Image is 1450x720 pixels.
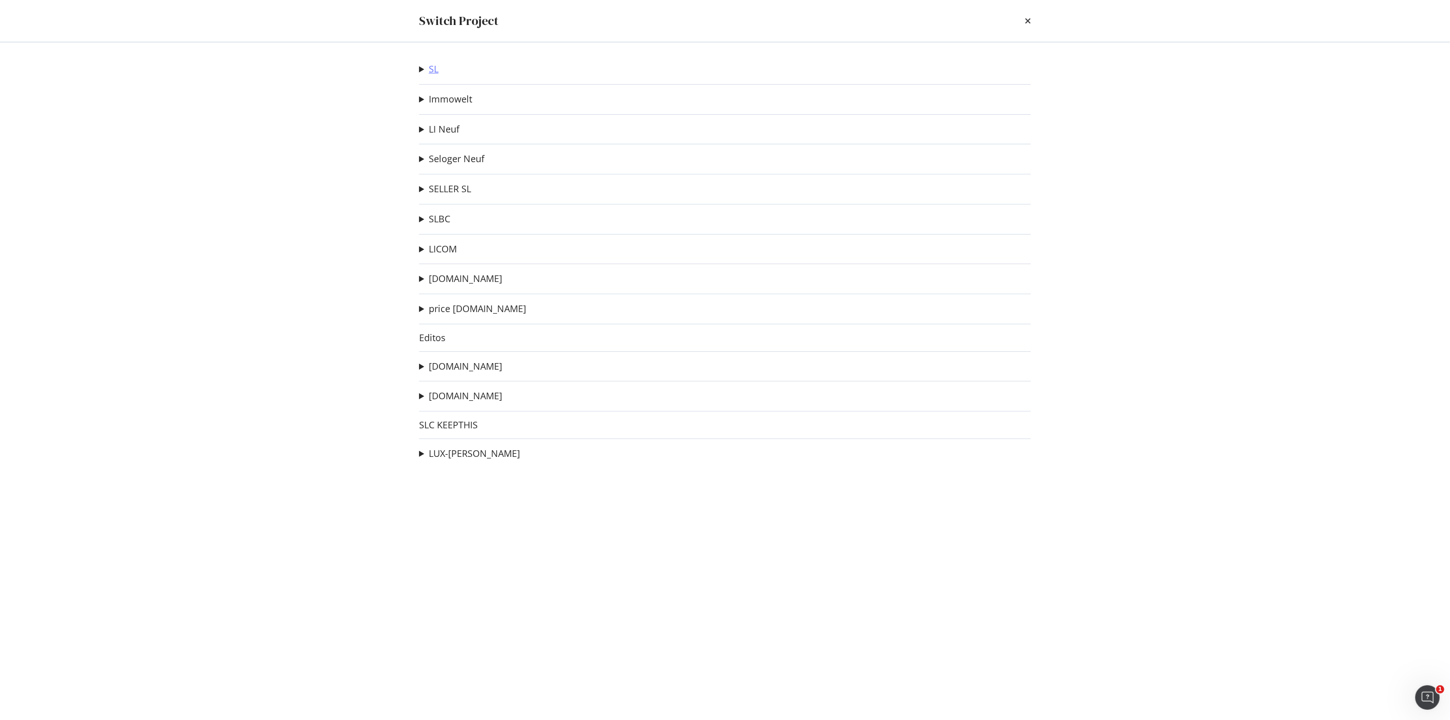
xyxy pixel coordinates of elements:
iframe: Intercom live chat [1415,685,1440,710]
a: SLC KEEPTHIS [419,420,478,430]
a: Seloger Neuf [429,153,484,164]
a: price [DOMAIN_NAME] [429,303,526,314]
div: Switch Project [419,12,499,30]
summary: price [DOMAIN_NAME] [419,302,526,316]
summary: Seloger Neuf [419,152,484,166]
summary: [DOMAIN_NAME] [419,390,502,403]
summary: SELLER SL [419,183,471,196]
summary: LI Neuf [419,123,459,136]
summary: [DOMAIN_NAME] [419,360,502,373]
span: 1 [1436,685,1444,693]
a: [DOMAIN_NAME] [429,361,502,372]
a: Immowelt [429,94,472,105]
summary: LICOM [419,243,457,256]
summary: [DOMAIN_NAME] [419,272,502,286]
a: SELLER SL [429,184,471,194]
summary: SL [419,63,438,76]
a: LICOM [429,244,457,254]
a: [DOMAIN_NAME] [429,391,502,401]
a: LUX-[PERSON_NAME] [429,448,520,459]
a: SLBC [429,214,450,224]
a: SL [429,64,438,74]
summary: LUX-[PERSON_NAME] [419,447,520,460]
div: times [1025,12,1031,30]
a: LI Neuf [429,124,459,135]
summary: SLBC [419,213,450,226]
a: Editos [419,332,446,343]
a: [DOMAIN_NAME] [429,273,502,284]
summary: Immowelt [419,93,472,106]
